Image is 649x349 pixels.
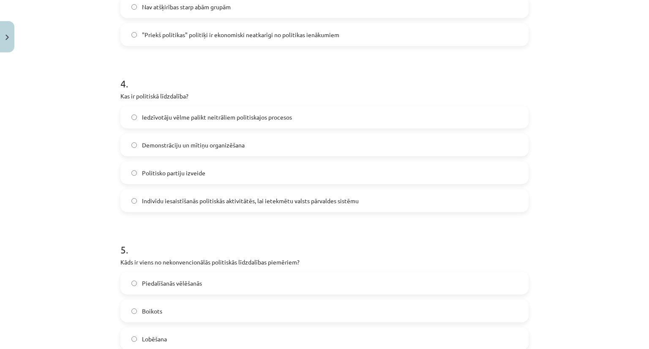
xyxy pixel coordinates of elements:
[131,170,137,176] input: Politisko partiju izveide
[142,113,292,122] span: Iedzīvotāju vēlme palikt neitrāliem politiskajos procesos
[142,30,339,39] span: "Priekš politikas" politiķi ir ekonomiski neatkarīgi no politikas ienākumiem
[120,258,529,267] p: Kāds ir viens no nekonvencionālās politiskās līdzdalības piemēriem?
[5,35,9,40] img: icon-close-lesson-0947bae3869378f0d4975bcd49f059093ad1ed9edebbc8119c70593378902aed.svg
[142,335,167,344] span: Lobēšana
[142,169,205,177] span: Politisko partiju izveide
[131,32,137,38] input: "Priekš politikas" politiķi ir ekonomiski neatkarīgi no politikas ienākumiem
[131,115,137,120] input: Iedzīvotāju vēlme palikt neitrāliem politiskajos procesos
[131,4,137,10] input: Nav atšķirības starp abām grupām
[142,141,245,150] span: Demonstrāciju un mītiņu organizēšana
[131,336,137,342] input: Lobēšana
[131,281,137,286] input: Piedalīšanās vēlēšanās
[120,63,529,89] h1: 4 .
[142,307,162,316] span: Boikots
[131,308,137,314] input: Boikots
[120,229,529,255] h1: 5 .
[120,92,529,101] p: Kas ir politiskā līdzdalība?
[142,3,231,11] span: Nav atšķirības starp abām grupām
[142,279,202,288] span: Piedalīšanās vēlēšanās
[142,196,359,205] span: Indivīdu iesaistīšanās politiskās aktivitātēs, lai ietekmētu valsts pārvaldes sistēmu
[131,198,137,204] input: Indivīdu iesaistīšanās politiskās aktivitātēs, lai ietekmētu valsts pārvaldes sistēmu
[131,142,137,148] input: Demonstrāciju un mītiņu organizēšana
